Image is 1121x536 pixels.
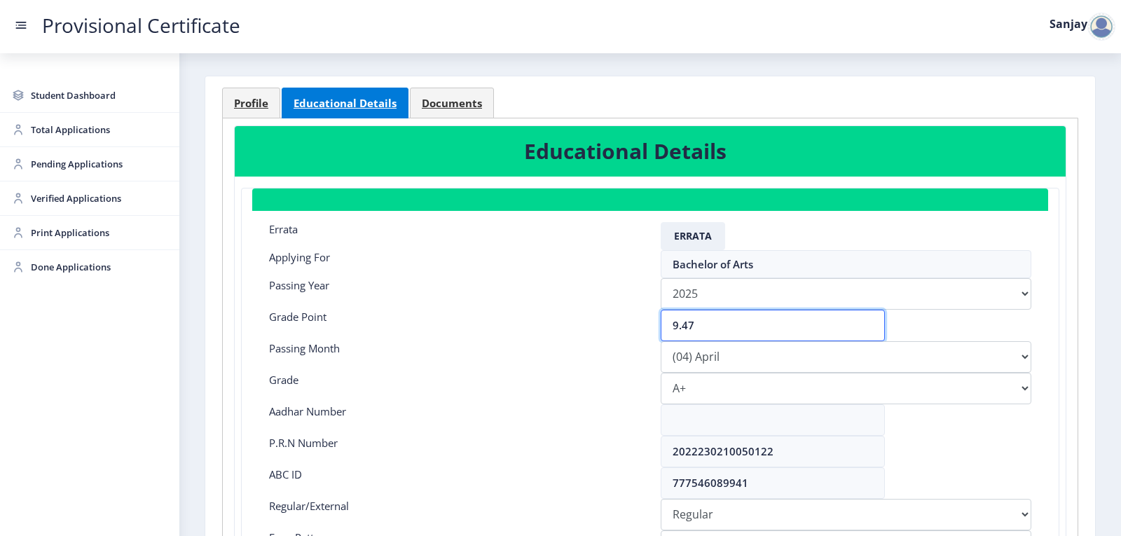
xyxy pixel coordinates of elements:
a: Provisional Certificate [28,18,254,33]
div: Applying For [259,250,650,278]
div: ABC ID [259,467,650,499]
div: P.R.N Number [259,436,650,467]
span: Educational Details [294,98,397,109]
label: Sanjay [1050,18,1087,29]
span: Pending Applications [31,156,168,172]
input: Select College Name [661,250,1031,278]
div: Passing Year [259,278,650,310]
div: Grade [259,373,650,404]
span: Done Applications [31,259,168,275]
div: Errata [259,222,650,250]
div: Regular/External [259,499,650,530]
h3: Educational Details [524,137,844,165]
span: Print Applications [31,224,168,241]
div: Aadhar Number [259,404,650,436]
span: Documents [422,98,482,109]
div: Grade Point [259,310,650,341]
span: Student Dashboard [31,87,168,104]
span: Total Applications [31,121,168,138]
span: Verified Applications [31,190,168,207]
span: Profile [234,98,268,109]
button: Errata [661,222,725,250]
div: Passing Month [259,341,650,373]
